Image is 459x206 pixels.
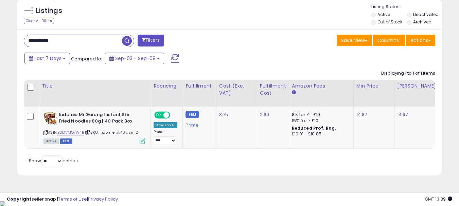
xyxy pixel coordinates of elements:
[425,196,452,202] span: 2025-09-17 13:39 GMT
[397,82,438,90] div: [PERSON_NAME]
[88,196,118,202] a: Privacy Policy
[260,82,286,97] div: Fulfillment Cost
[381,70,435,77] div: Displaying 1 to 1 of 1 items
[58,196,87,202] a: Terms of Use
[71,56,102,62] span: Compared to:
[219,111,228,118] a: 8.75
[337,35,372,46] button: Save View
[292,125,336,131] b: Reduced Prof. Rng.
[43,112,57,125] img: 51pLSDQlE-L._SL40_.jpg
[42,82,148,90] div: Title
[169,112,180,118] span: OFF
[154,82,180,90] div: Repricing
[260,111,269,118] a: 2.60
[397,111,408,118] a: 14.97
[138,35,164,46] button: Filters
[24,53,70,64] button: Last 7 Days
[154,122,177,128] div: Amazon AI
[57,130,84,135] a: B0DVMQ7W4B
[292,131,348,137] div: £10.01 - £10.85
[413,12,439,17] label: Deactivated
[36,6,62,16] h5: Listings
[85,130,138,135] span: | SKU: Indomie pk40 asin 2
[292,118,348,124] div: 15% for > £10
[219,82,254,97] div: Cost (Exc. VAT)
[377,12,390,17] label: Active
[154,130,177,145] div: Preset:
[43,138,59,144] span: All listings currently available for purchase on Amazon
[60,138,72,144] span: FBM
[356,82,391,90] div: Min Price
[292,82,351,90] div: Amazon Fees
[292,90,296,96] small: Amazon Fees.
[413,19,431,25] label: Archived
[35,55,61,62] span: Last 7 Days
[115,55,156,62] span: Sep-03 - Sep-09
[356,111,367,118] a: 14.87
[377,19,402,25] label: Out of Stock
[371,4,442,10] p: Listing States:
[7,196,118,203] div: seller snap | |
[59,112,141,126] b: Indomie Mi Goreng Instant Stir Fried Noodles 80g | 40 Pack Box
[186,111,199,118] small: FBM
[406,35,435,46] button: Actions
[292,112,348,118] div: 8% for <= £10
[186,82,213,90] div: Fulfillment
[155,112,163,118] span: ON
[105,53,164,64] button: Sep-03 - Sep-09
[373,35,405,46] button: Columns
[7,196,32,202] strong: Copyright
[43,112,145,143] div: ASIN:
[377,37,399,44] span: Columns
[186,120,211,128] div: Prime
[29,157,78,164] span: Show: entries
[24,18,54,24] div: Clear All Filters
